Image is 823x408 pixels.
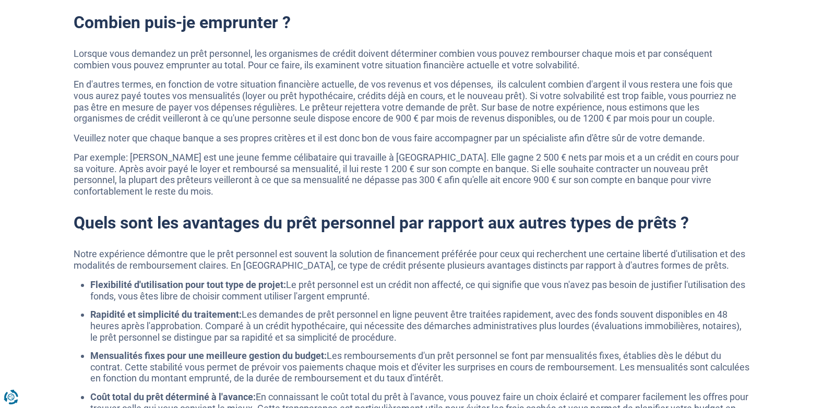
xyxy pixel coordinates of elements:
[90,309,750,343] li: Les demandes de prêt personnel en ligne peuvent être traitées rapidement, avec des fonds souvent ...
[74,152,750,197] p: Par exemple: [PERSON_NAME] est une jeune femme célibataire qui travaille à [GEOGRAPHIC_DATA]. Ell...
[74,13,750,32] h2: Combien puis-je emprunter ?
[90,350,750,384] li: Les remboursements d'un prêt personnel se font par mensualités fixes, établies dès le début du co...
[74,48,750,70] p: Lorsque vous demandez un prêt personnel, les organismes de crédit doivent déterminer combien vous...
[90,279,750,302] li: Le prêt personnel est un crédit non affecté, ce qui signifie que vous n'avez pas besoin de justif...
[74,213,750,233] h2: Quels sont les avantages du prêt personnel par rapport aux autres types de prêts ?
[90,309,242,320] strong: Rapidité et simplicité du traitement:
[90,391,256,402] strong: Coût total du prêt déterminé à l'avance:
[90,350,327,361] strong: Mensualités fixes pour une meilleure gestion du budget:
[74,79,750,124] p: En d'autres termes, en fonction de votre situation financière actuelle, de vos revenus et vos dép...
[90,279,286,290] strong: Flexibilité d'utilisation pour tout type de projet:
[74,133,750,144] p: Veuillez noter que chaque banque a ses propres critères et il est donc bon de vous faire accompag...
[74,248,750,271] p: Notre expérience démontre que le prêt personnel est souvent la solution de financement préférée p...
